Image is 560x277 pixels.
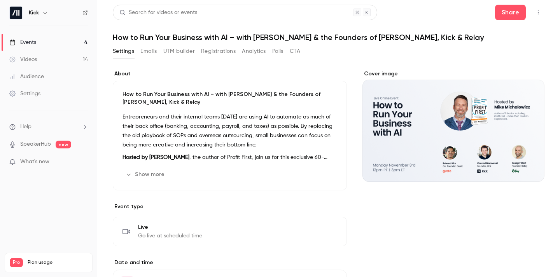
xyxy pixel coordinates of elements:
div: Search for videos or events [119,9,197,17]
button: Show more [122,168,169,181]
div: Settings [9,90,40,98]
button: Analytics [242,45,266,57]
span: Plan usage [28,260,87,266]
p: How to Run Your Business with AI – with [PERSON_NAME] & the Founders of [PERSON_NAME], Kick & Relay [122,91,337,106]
li: help-dropdown-opener [9,123,88,131]
button: Polls [272,45,283,57]
div: Videos [9,56,37,63]
span: What's new [20,158,49,166]
section: Cover image [362,70,544,182]
label: Date and time [113,259,347,267]
label: About [113,70,347,78]
button: CTA [290,45,300,57]
p: , the author of Profit First, join us for this exclusive 60-minute live conversation with the , c... [122,153,337,162]
span: Go live at scheduled time [138,232,202,240]
img: Kick [10,7,22,19]
span: Help [20,123,31,131]
button: Settings [113,45,134,57]
div: Audience [9,73,44,80]
h1: How to Run Your Business with AI – with [PERSON_NAME] & the Founders of [PERSON_NAME], Kick & Relay [113,33,544,42]
label: Cover image [362,70,544,78]
button: UTM builder [163,45,195,57]
button: Emails [140,45,157,57]
button: Registrations [201,45,236,57]
span: new [56,141,71,148]
span: Live [138,223,202,231]
span: Pro [10,258,23,267]
p: Event type [113,203,347,211]
a: SpeakerHub [20,140,51,148]
button: Share [495,5,526,20]
p: Entrepreneurs and their internal teams [DATE] are using AI to automate as much of their back offi... [122,112,337,150]
div: Events [9,38,36,46]
iframe: Noticeable Trigger [79,159,88,166]
h6: Kick [29,9,39,17]
strong: Hosted by [PERSON_NAME] [122,155,189,160]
